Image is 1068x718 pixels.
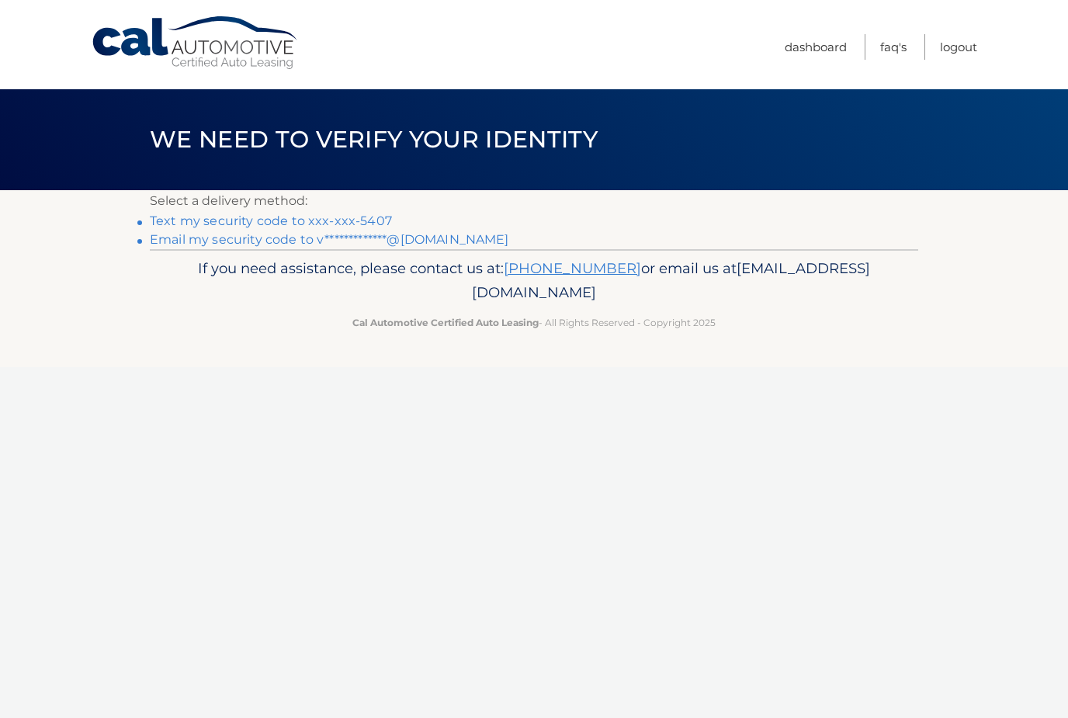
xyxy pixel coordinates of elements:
[150,213,392,228] a: Text my security code to xxx-xxx-5407
[880,34,907,60] a: FAQ's
[91,16,300,71] a: Cal Automotive
[150,190,918,212] p: Select a delivery method:
[352,317,539,328] strong: Cal Automotive Certified Auto Leasing
[150,125,598,154] span: We need to verify your identity
[940,34,977,60] a: Logout
[785,34,847,60] a: Dashboard
[160,256,908,306] p: If you need assistance, please contact us at: or email us at
[504,259,641,277] a: [PHONE_NUMBER]
[160,314,908,331] p: - All Rights Reserved - Copyright 2025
